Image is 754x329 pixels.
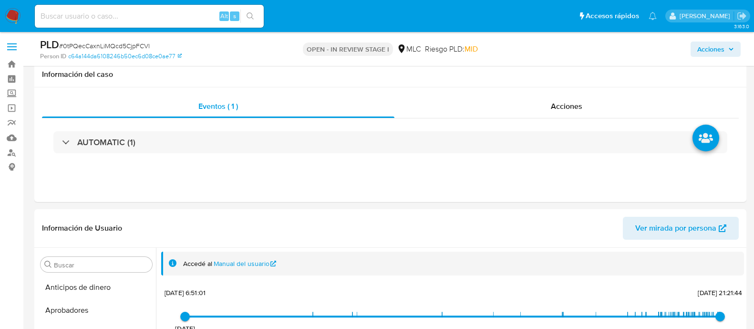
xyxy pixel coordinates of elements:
span: Accedé al [183,259,212,268]
h1: Información del caso [42,70,739,79]
button: Ver mirada por persona [623,217,739,240]
a: Manual del usuario [214,259,277,268]
span: Alt [220,11,228,21]
span: Acciones [551,101,582,112]
span: Ver mirada por persona [635,217,716,240]
button: Aprobadores [37,299,156,322]
div: AUTOMATIC (1) [53,131,727,153]
a: Salir [737,11,747,21]
span: Accesos rápidos [586,11,639,21]
div: MLC [397,44,421,54]
span: s [233,11,236,21]
span: # 0tPQecCaxnLiMQcd5CjpFCVl [59,41,150,51]
input: Buscar [54,261,148,269]
button: Anticipos de dinero [37,276,156,299]
span: [DATE] 6:51:01 [165,288,206,297]
span: MID [465,43,478,54]
a: c64a144da6108246b50ec6d08ce0ae77 [68,52,182,61]
a: Notificaciones [649,12,657,20]
b: PLD [40,37,59,52]
p: aline.magdaleno@mercadolibre.com [680,11,733,21]
span: Acciones [697,42,724,57]
p: OPEN - IN REVIEW STAGE I [303,42,393,56]
b: Person ID [40,52,66,61]
input: Buscar usuario o caso... [35,10,264,22]
button: search-icon [240,10,260,23]
span: Riesgo PLD: [425,44,478,54]
span: Eventos ( 1 ) [198,101,238,112]
button: Acciones [691,42,741,57]
span: [DATE] 21:21:44 [698,288,742,297]
h3: AUTOMATIC (1) [77,137,135,148]
h1: Información de Usuario [42,223,122,233]
button: Buscar [44,261,52,268]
